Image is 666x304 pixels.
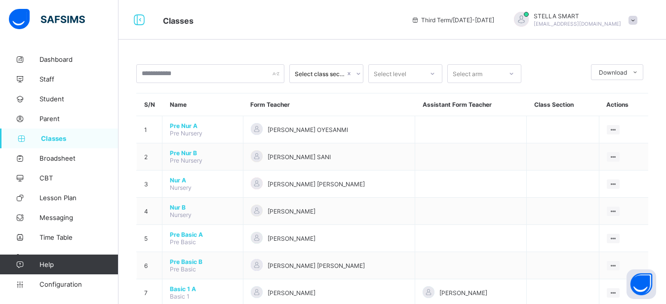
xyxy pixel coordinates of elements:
td: 3 [137,171,162,198]
span: [PERSON_NAME] [PERSON_NAME] [268,180,365,188]
span: Pre Basic [170,238,196,246]
th: Assistant Form Teacher [415,93,527,116]
div: Select arm [453,64,482,83]
td: 5 [137,225,162,252]
th: Name [162,93,243,116]
span: Classes [41,134,118,142]
span: [PERSON_NAME] [439,289,487,297]
span: Classes [163,16,194,26]
span: Nur B [170,204,235,211]
span: Lesson Plan [39,194,118,202]
span: [PERSON_NAME] [268,289,315,297]
span: [EMAIL_ADDRESS][DOMAIN_NAME] [534,21,621,27]
span: Pre Basic B [170,258,235,265]
span: Help [39,261,118,268]
span: Nursery [170,211,192,218]
th: S/N [137,93,162,116]
span: Nur A [170,176,235,184]
span: Student [39,95,118,103]
td: 2 [137,143,162,171]
span: Pre Nursery [170,157,202,164]
div: Select class section [295,70,345,78]
td: 4 [137,198,162,225]
span: Messaging [39,214,118,221]
span: CBT [39,174,118,182]
span: STELLA SMART [534,12,621,20]
td: 6 [137,252,162,279]
span: Configuration [39,280,118,288]
span: Download [599,69,627,76]
span: Pre Nur A [170,122,235,130]
th: Class Section [527,93,599,116]
span: Basic 1 A [170,285,235,293]
span: Basic 1 [170,293,190,300]
span: Dashboard [39,55,118,63]
th: Form Teacher [243,93,415,116]
span: Broadsheet [39,154,118,162]
span: Time Table [39,233,118,241]
th: Actions [599,93,648,116]
div: Select level [374,64,406,83]
div: STELLASMART [504,12,642,28]
span: [PERSON_NAME] OYESANMI [268,126,348,133]
span: Parent [39,115,118,123]
span: Pre Nur B [170,149,235,157]
span: [PERSON_NAME] SANI [268,153,331,161]
span: [PERSON_NAME] [268,235,315,242]
span: Pre Basic A [170,231,235,238]
button: Open asap [627,269,656,299]
span: Pre Nursery [170,130,202,137]
span: Assessment Format [39,253,118,261]
span: [PERSON_NAME] [PERSON_NAME] [268,262,365,269]
span: Pre Basic [170,265,196,273]
td: 1 [137,116,162,143]
span: session/term information [411,16,494,24]
img: safsims [9,9,85,30]
span: Staff [39,75,118,83]
span: Nursery [170,184,192,191]
span: [PERSON_NAME] [268,208,315,215]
